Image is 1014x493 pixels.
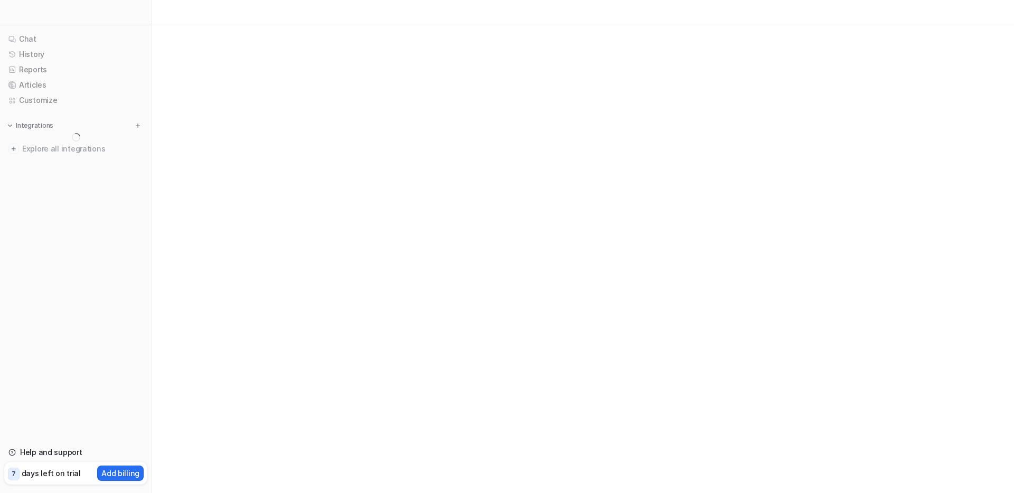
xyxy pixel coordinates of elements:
[4,78,147,92] a: Articles
[22,468,81,479] p: days left on trial
[97,466,144,481] button: Add billing
[4,141,147,156] a: Explore all integrations
[134,122,142,129] img: menu_add.svg
[4,32,147,46] a: Chat
[8,144,19,154] img: explore all integrations
[4,445,147,460] a: Help and support
[101,468,139,479] p: Add billing
[4,62,147,77] a: Reports
[4,93,147,108] a: Customize
[4,120,57,131] button: Integrations
[4,47,147,62] a: History
[12,469,16,479] p: 7
[16,121,53,130] p: Integrations
[6,122,14,129] img: expand menu
[22,140,143,157] span: Explore all integrations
